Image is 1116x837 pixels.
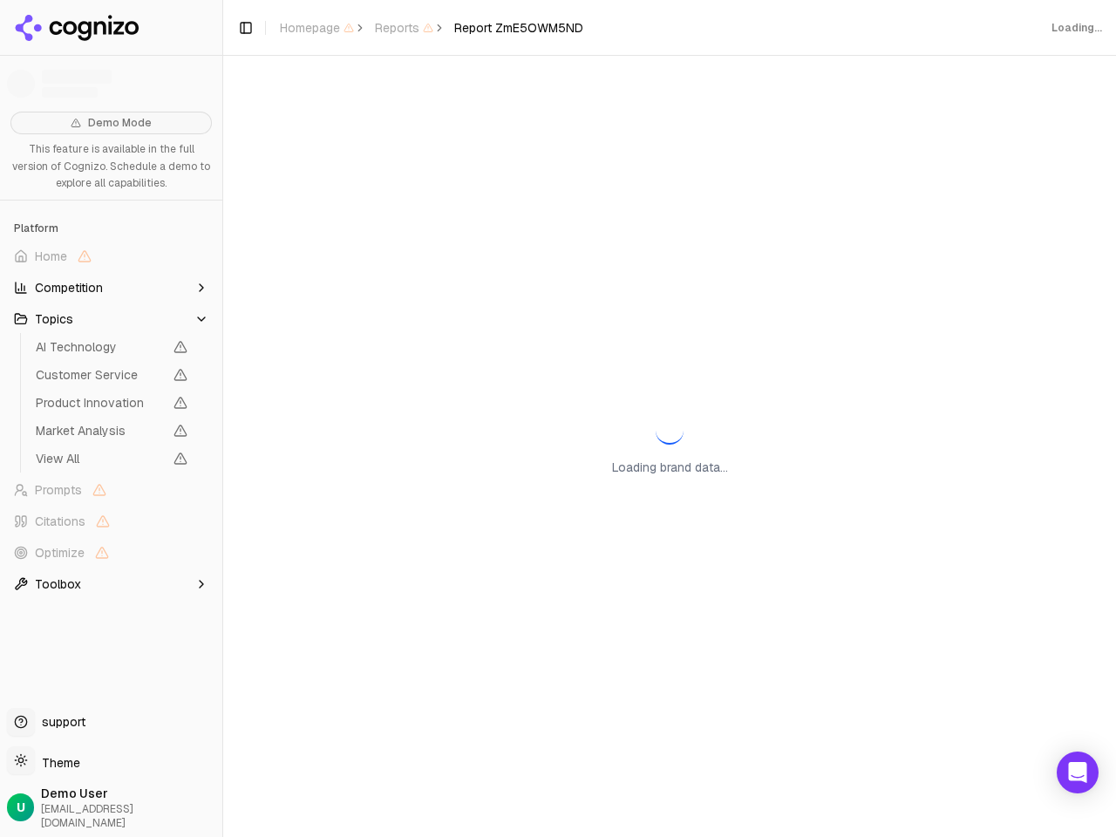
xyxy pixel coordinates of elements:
button: Topics [7,305,215,333]
span: Product Innovation [36,394,163,412]
span: Citations [35,513,85,530]
span: Theme [35,755,80,771]
span: Home [35,248,67,265]
span: Market Analysis [36,422,163,439]
span: Demo User [41,785,215,802]
span: Optimize [35,544,85,561]
span: Report ZmE5OWM5ND [454,19,583,37]
span: U [17,799,25,816]
span: Prompts [35,481,82,499]
div: Platform [7,214,215,242]
span: Toolbox [35,575,81,593]
span: Demo Mode [88,116,152,130]
p: This feature is available in the full version of Cognizo. Schedule a demo to explore all capabili... [10,141,212,193]
div: Open Intercom Messenger [1057,752,1099,793]
span: Customer Service [36,366,163,384]
span: Homepage [280,19,354,37]
span: support [35,713,85,731]
div: Loading... [1051,21,1102,35]
p: Loading brand data... [612,459,728,476]
span: View All [36,450,163,467]
span: Competition [35,279,103,296]
button: Competition [7,274,215,302]
span: Topics [35,310,73,328]
span: [EMAIL_ADDRESS][DOMAIN_NAME] [41,802,215,830]
button: Toolbox [7,570,215,598]
span: Reports [375,19,433,37]
span: AI Technology [36,338,163,356]
nav: breadcrumb [280,19,583,37]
